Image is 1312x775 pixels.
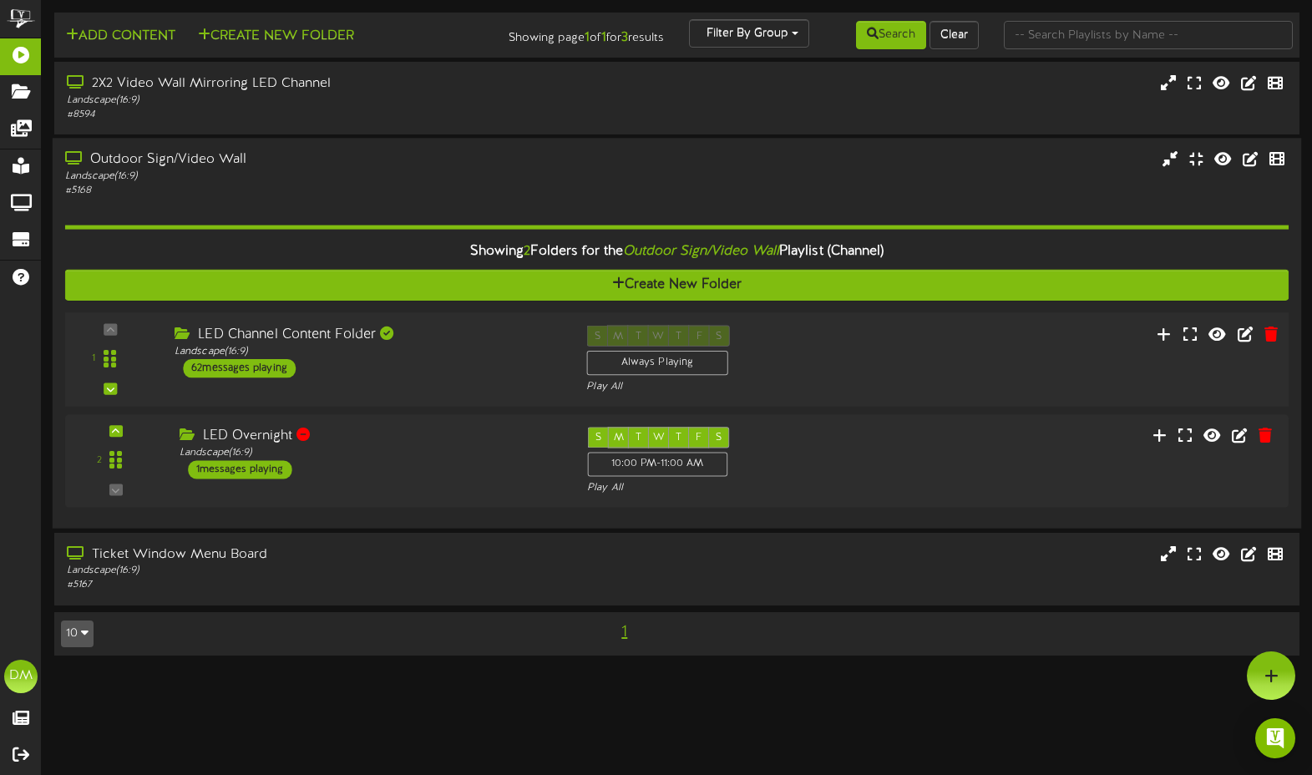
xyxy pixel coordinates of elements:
strong: 1 [601,30,606,45]
div: 1 messages playing [188,461,291,479]
button: Create New Folder [65,270,1289,301]
span: S [595,433,601,444]
div: Landscape ( 16:9 ) [67,564,560,578]
strong: 1 [585,30,590,45]
div: # 5168 [65,185,560,199]
input: -- Search Playlists by Name -- [1004,21,1293,49]
span: 2 [524,244,530,259]
span: T [636,433,641,444]
div: Outdoor Sign/Video Wall [65,150,560,170]
div: Ticket Window Menu Board [67,545,560,565]
span: 1 [617,623,631,641]
strong: 3 [621,30,628,45]
i: Outdoor Sign/Video Wall [623,244,780,259]
div: Landscape ( 16:9 ) [180,446,562,460]
button: Clear [930,21,979,49]
div: # 8594 [67,108,560,122]
button: Search [856,21,926,49]
span: T [676,433,681,444]
span: S [716,433,722,444]
div: Landscape ( 16:9 ) [175,345,561,359]
div: DM [4,660,38,693]
div: Landscape ( 16:9 ) [65,170,560,184]
div: Showing Folders for the Playlist (Channel) [53,234,1301,270]
button: 10 [61,621,94,647]
button: Create New Folder [193,26,359,47]
button: Filter By Group [689,19,809,48]
div: 10:00 PM - 11:00 AM [587,453,727,477]
div: Open Intercom Messenger [1255,718,1295,758]
div: Showing page of for results [468,19,677,48]
div: LED Channel Content Folder [175,326,561,345]
div: Play All [586,379,870,393]
span: W [653,433,665,444]
span: F [696,433,702,444]
div: Always Playing [586,351,727,376]
div: LED Overnight [180,428,562,447]
button: Add Content [61,26,180,47]
div: 2X2 Video Wall Mirroring LED Channel [67,74,560,94]
div: Play All [587,481,868,495]
div: # 5167 [67,578,560,592]
div: Landscape ( 16:9 ) [67,94,560,108]
span: M [614,433,624,444]
div: 62 messages playing [183,359,296,377]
